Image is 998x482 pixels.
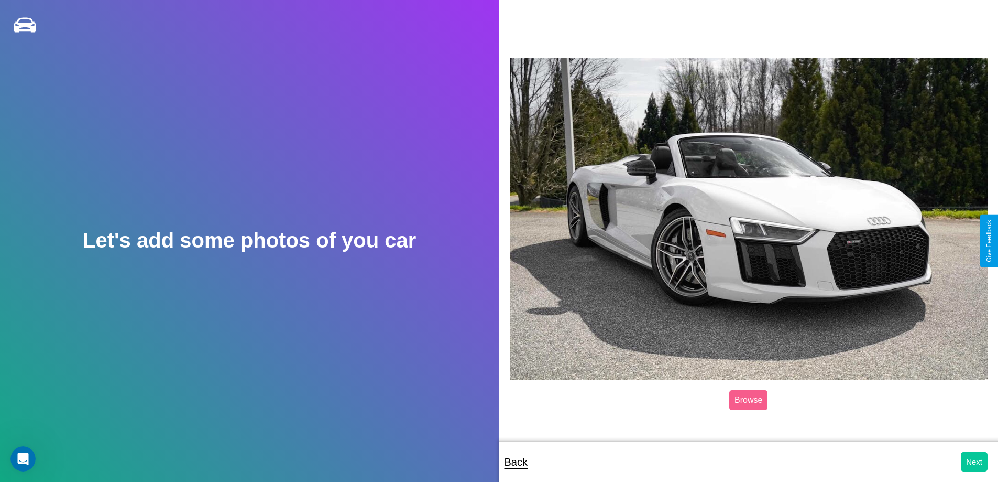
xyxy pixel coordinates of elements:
[510,58,988,380] img: posted
[83,229,416,252] h2: Let's add some photos of you car
[961,452,988,472] button: Next
[505,453,528,472] p: Back
[985,220,993,262] div: Give Feedback
[10,446,36,472] iframe: Intercom live chat
[729,390,767,410] label: Browse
